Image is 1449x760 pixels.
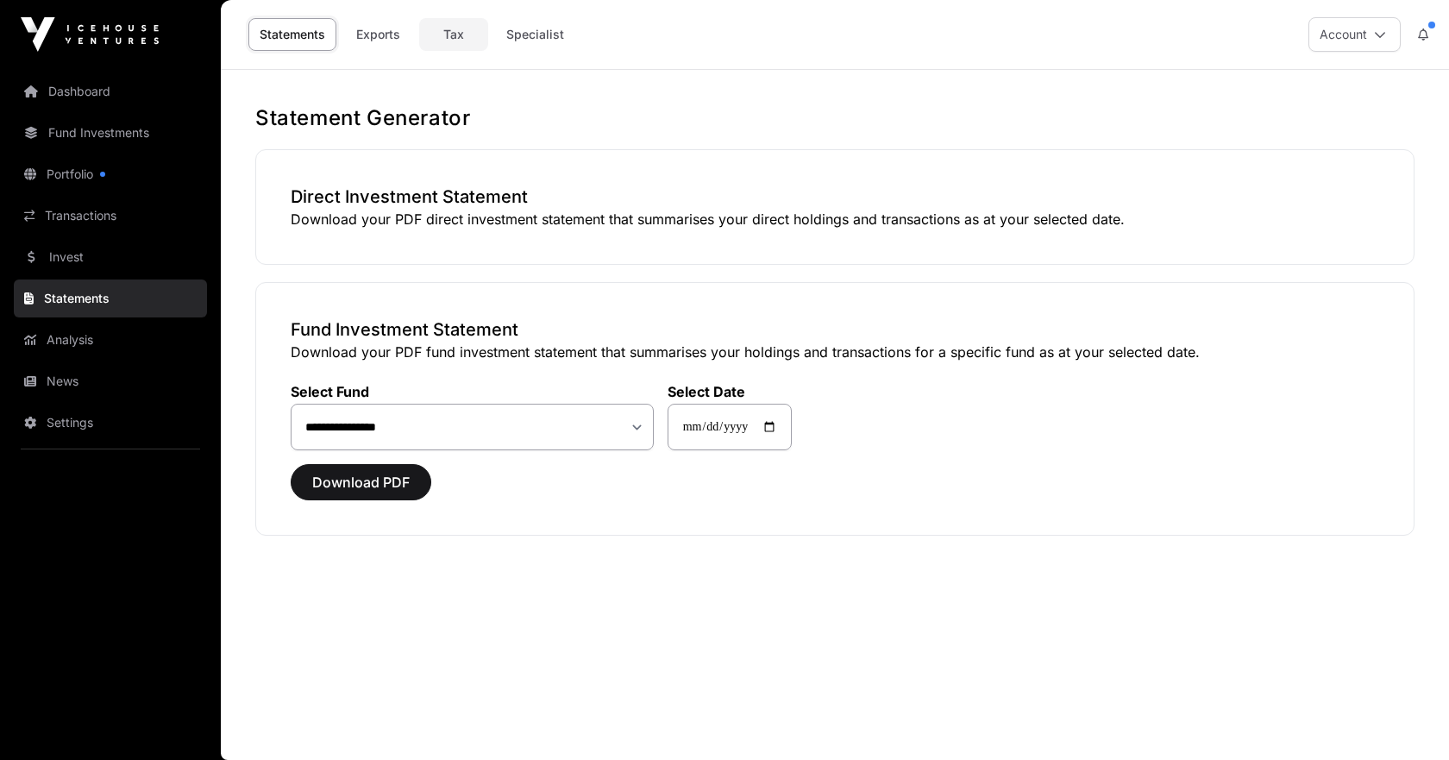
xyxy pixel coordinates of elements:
a: Settings [14,404,207,442]
h3: Fund Investment Statement [291,317,1379,342]
a: Statements [248,18,336,51]
iframe: Chat Widget [1363,677,1449,760]
p: Download your PDF direct investment statement that summarises your direct holdings and transactio... [291,209,1379,229]
label: Select Date [668,383,792,400]
span: Download PDF [312,472,410,493]
a: News [14,362,207,400]
a: Invest [14,238,207,276]
a: Statements [14,280,207,317]
a: Download PDF [291,481,431,499]
a: Specialist [495,18,575,51]
h3: Direct Investment Statement [291,185,1379,209]
label: Select Fund [291,383,654,400]
img: Icehouse Ventures Logo [21,17,159,52]
a: Portfolio [14,155,207,193]
a: Dashboard [14,72,207,110]
button: Account [1308,17,1401,52]
h1: Statement Generator [255,104,1414,132]
a: Analysis [14,321,207,359]
button: Download PDF [291,464,431,500]
a: Transactions [14,197,207,235]
p: Download your PDF fund investment statement that summarises your holdings and transactions for a ... [291,342,1379,362]
a: Fund Investments [14,114,207,152]
a: Tax [419,18,488,51]
a: Exports [343,18,412,51]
